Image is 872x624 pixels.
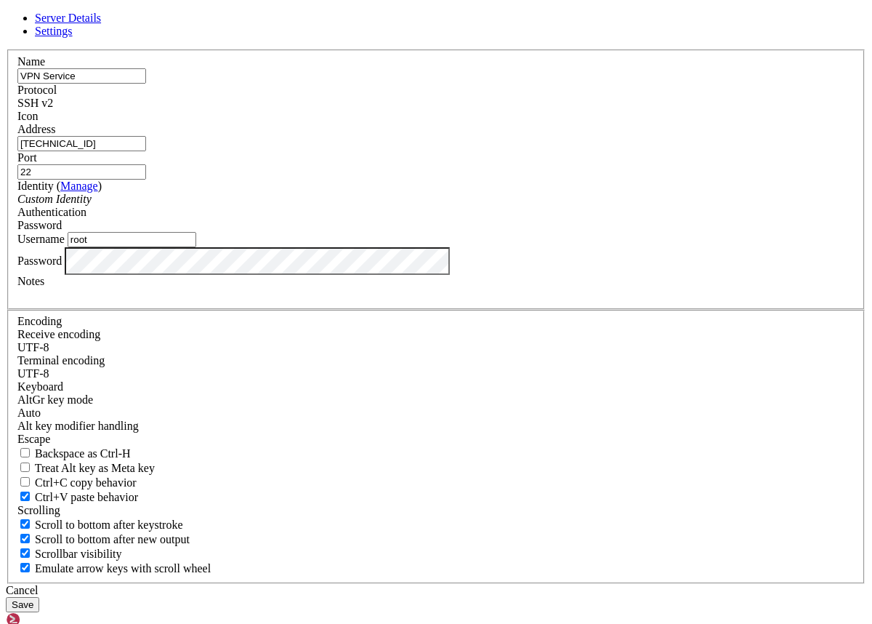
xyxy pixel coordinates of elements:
[17,533,190,545] label: Scroll to bottom after new output.
[35,447,131,460] span: Backspace as Ctrl-H
[6,584,866,597] div: Cancel
[35,25,73,37] a: Settings
[17,219,62,231] span: Password
[17,97,855,110] div: SSH v2
[17,136,146,151] input: Host Name or IP
[17,407,855,420] div: Auto
[35,519,183,531] span: Scroll to bottom after keystroke
[17,275,44,287] label: Notes
[17,433,50,445] span: Escape
[208,18,214,31] div: (33, 1)
[6,6,682,18] x-row: Access denied
[60,180,98,192] a: Manage
[17,206,86,218] label: Authentication
[17,68,146,84] input: Server Name
[17,193,92,205] i: Custom Identity
[17,164,146,180] input: Port Number
[17,476,137,489] label: Ctrl-C copies if true, send ^C to host if false. Ctrl-Shift-C sends ^C to host if true, copies if...
[17,367,855,380] div: UTF-8
[20,548,30,558] input: Scrollbar visibility
[17,219,855,232] div: Password
[17,380,63,393] label: Keyboard
[35,548,122,560] span: Scrollbar visibility
[17,110,38,122] label: Icon
[68,232,196,247] input: Login Username
[35,462,155,474] span: Treat Alt key as Meta key
[17,462,155,474] label: Whether the Alt key acts as a Meta key or as a distinct Alt key.
[17,433,855,446] div: Escape
[17,504,60,516] label: Scrolling
[17,97,53,109] span: SSH v2
[20,563,30,572] input: Emulate arrow keys with scroll wheel
[35,476,137,489] span: Ctrl+C copy behavior
[6,18,682,31] x-row: root@[TECHNICAL_ID]'s password:
[17,548,122,560] label: The vertical scrollbar mode.
[17,354,105,367] label: The default terminal encoding. ISO-2022 enables character map translations (like graphics maps). ...
[17,393,93,406] label: Set the expected encoding for data received from the host. If the encodings do not match, visual ...
[17,193,855,206] div: Custom Identity
[17,123,55,135] label: Address
[17,367,49,380] span: UTF-8
[17,519,183,531] label: Whether to scroll to the bottom on any keystroke.
[17,151,37,164] label: Port
[35,12,101,24] a: Server Details
[57,180,102,192] span: ( )
[20,477,30,487] input: Ctrl+C copy behavior
[17,341,49,353] span: UTF-8
[17,407,41,419] span: Auto
[35,491,138,503] span: Ctrl+V paste behavior
[17,491,138,503] label: Ctrl+V pastes if true, sends ^V to host if false. Ctrl+Shift+V sends ^V to host if true, pastes i...
[17,315,62,327] label: Encoding
[17,328,100,340] label: Set the expected encoding for data received from the host. If the encodings do not match, visual ...
[20,534,30,543] input: Scroll to bottom after new output
[20,519,30,529] input: Scroll to bottom after keystroke
[6,597,39,612] button: Save
[17,341,855,354] div: UTF-8
[17,420,139,432] label: Controls how the Alt key is handled. Escape: Send an ESC prefix. 8-Bit: Add 128 to the typed char...
[20,492,30,501] input: Ctrl+V paste behavior
[20,448,30,457] input: Backspace as Ctrl-H
[20,463,30,472] input: Treat Alt key as Meta key
[35,562,211,575] span: Emulate arrow keys with scroll wheel
[35,533,190,545] span: Scroll to bottom after new output
[17,84,57,96] label: Protocol
[17,447,131,460] label: If true, the backspace should send BS ('\x08', aka ^H). Otherwise the backspace key should send '...
[17,254,62,266] label: Password
[17,233,65,245] label: Username
[17,55,45,68] label: Name
[17,180,102,192] label: Identity
[17,562,211,575] label: When using the alternative screen buffer, and DECCKM (Application Cursor Keys) is active, mouse w...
